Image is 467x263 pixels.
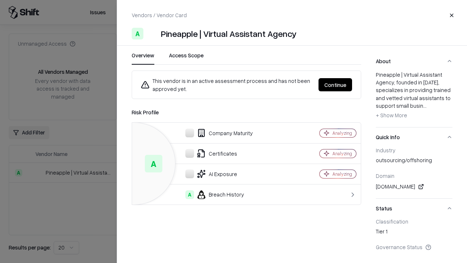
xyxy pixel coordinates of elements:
button: + Show More [376,110,407,121]
div: Domain [376,172,452,179]
img: Pineapple | Virtual Assistant Agency [146,28,158,39]
button: Quick Info [376,127,452,147]
div: [DOMAIN_NAME] [376,182,452,191]
div: Certificates [138,149,294,158]
button: Overview [132,52,154,65]
div: Breach History [138,190,294,199]
div: Analyzing [332,150,352,157]
div: Classification [376,218,452,225]
div: A [132,28,143,39]
span: ... [423,102,427,109]
div: outsourcing/offshoring [376,156,452,167]
div: Pineapple | Virtual Assistant Agency [161,28,297,39]
div: Risk Profile [132,108,361,117]
div: Tier 1 [376,228,452,238]
div: About [376,71,452,127]
div: Company Maturity [138,129,294,137]
button: Status [376,199,452,218]
div: Industry [376,147,452,153]
div: This vendor is in an active assessment process and has not been approved yet. [141,77,313,93]
div: AI Exposure [138,169,294,178]
div: Analyzing [332,130,352,136]
p: Vendors / Vendor Card [132,11,187,19]
div: Pineapple | Virtual Assistant Agency, founded in [DATE], specializes in providing trained and vet... [376,71,452,121]
div: A [145,155,162,172]
span: + Show More [376,112,407,118]
div: Governance Status [376,244,452,250]
div: A [185,190,194,199]
div: Analyzing [332,171,352,177]
button: Access Scope [169,52,204,65]
div: Quick Info [376,147,452,198]
button: About [376,52,452,71]
button: Continue [319,78,352,91]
